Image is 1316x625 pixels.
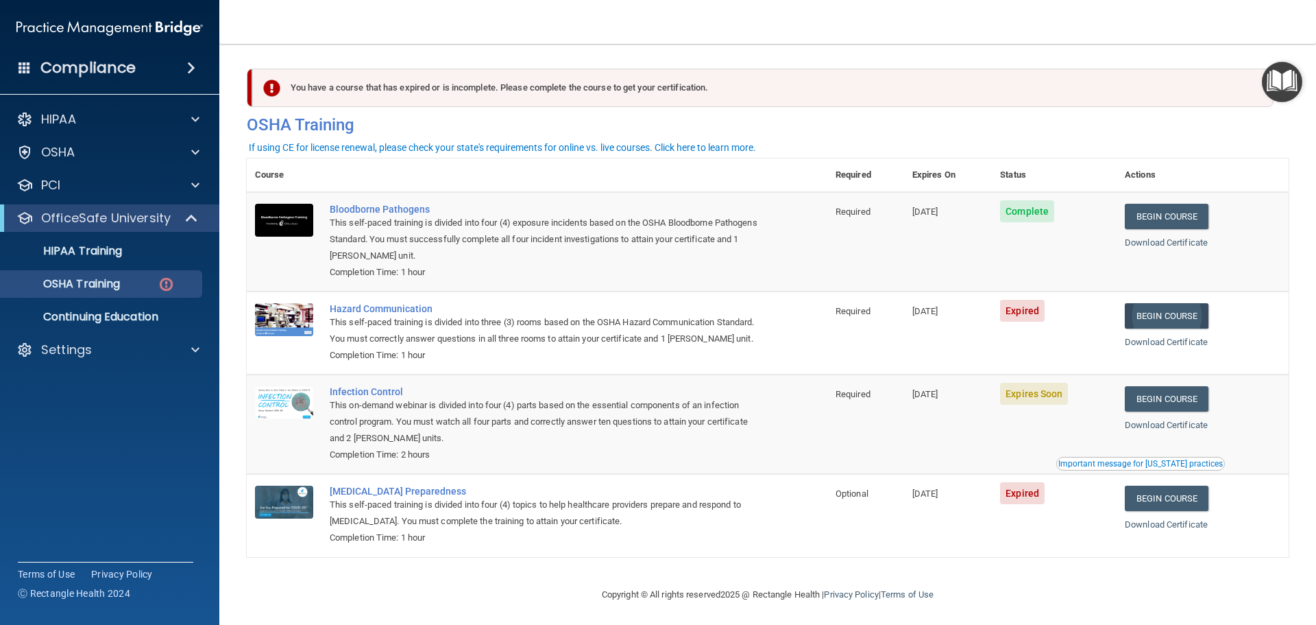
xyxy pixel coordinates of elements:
span: Required [836,306,870,316]
a: Settings [16,342,199,358]
span: [DATE] [912,306,938,316]
div: Important message for [US_STATE] practices [1058,460,1223,468]
span: [DATE] [912,389,938,399]
a: Terms of Use [18,567,75,581]
span: Complete [1000,200,1054,222]
a: Begin Course [1125,204,1208,229]
span: Expired [1000,300,1045,322]
img: exclamation-circle-solid-danger.72ef9ffc.png [263,80,280,97]
div: Completion Time: 1 hour [330,347,759,364]
th: Required [827,158,904,192]
a: Download Certificate [1125,519,1208,530]
div: Copyright © All rights reserved 2025 @ Rectangle Health | | [517,573,1018,617]
div: If using CE for license renewal, please check your state's requirements for online vs. live cours... [249,143,756,152]
a: Hazard Communication [330,303,759,314]
th: Actions [1117,158,1289,192]
div: This self-paced training is divided into four (4) topics to help healthcare providers prepare and... [330,497,759,530]
div: This on-demand webinar is divided into four (4) parts based on the essential components of an inf... [330,397,759,447]
span: Expired [1000,482,1045,504]
button: Open Resource Center [1262,62,1302,102]
div: Completion Time: 1 hour [330,530,759,546]
div: This self-paced training is divided into four (4) exposure incidents based on the OSHA Bloodborne... [330,215,759,264]
a: Begin Course [1125,486,1208,511]
a: Begin Course [1125,386,1208,412]
p: Continuing Education [9,310,196,324]
a: PCI [16,177,199,193]
a: Infection Control [330,386,759,397]
a: [MEDICAL_DATA] Preparedness [330,486,759,497]
div: You have a course that has expired or is incomplete. Please complete the course to get your certi... [252,69,1274,107]
a: Privacy Policy [91,567,153,581]
span: [DATE] [912,488,938,499]
p: Settings [41,342,92,358]
th: Course [247,158,321,192]
p: HIPAA [41,111,76,128]
p: OSHA Training [9,277,120,291]
p: OfficeSafe University [41,210,171,226]
span: Ⓒ Rectangle Health 2024 [18,587,130,600]
img: PMB logo [16,14,203,42]
img: danger-circle.6113f641.png [158,276,175,293]
span: Required [836,207,870,217]
a: Begin Course [1125,303,1208,329]
p: PCI [41,177,60,193]
a: Privacy Policy [824,589,878,600]
p: HIPAA Training [9,244,122,258]
button: If using CE for license renewal, please check your state's requirements for online vs. live cours... [247,141,758,154]
a: Download Certificate [1125,337,1208,347]
span: Optional [836,488,868,499]
a: OfficeSafe University [16,210,199,226]
a: HIPAA [16,111,199,128]
div: Completion Time: 2 hours [330,447,759,463]
th: Status [992,158,1117,192]
a: Terms of Use [881,589,934,600]
button: Read this if you are a dental practitioner in the state of CA [1056,457,1225,471]
a: Download Certificate [1125,237,1208,248]
h4: OSHA Training [247,115,1289,134]
h4: Compliance [40,58,136,78]
span: Required [836,389,870,399]
span: Expires Soon [1000,383,1068,405]
div: This self-paced training is divided into three (3) rooms based on the OSHA Hazard Communication S... [330,314,759,347]
a: OSHA [16,144,199,161]
a: Bloodborne Pathogens [330,204,759,215]
th: Expires On [904,158,992,192]
div: Completion Time: 1 hour [330,264,759,281]
a: Download Certificate [1125,420,1208,430]
span: [DATE] [912,207,938,217]
p: OSHA [41,144,75,161]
